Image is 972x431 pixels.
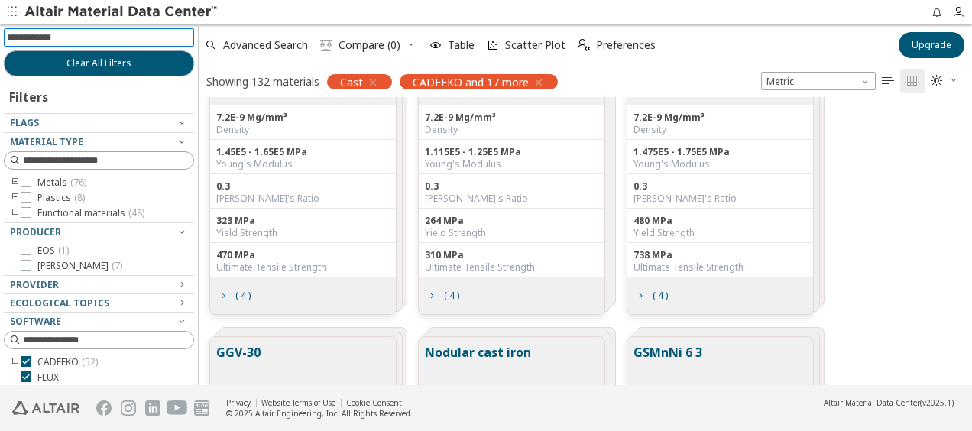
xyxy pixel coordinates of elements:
div: Yield Strength [216,227,390,239]
i:  [320,39,332,51]
div: 310 MPa [425,249,598,261]
button: Table View [876,69,900,93]
i:  [882,75,894,87]
span: ( 7 ) [112,259,122,272]
i:  [906,75,919,87]
span: ( 4 ) [444,291,459,300]
span: Material Type [10,135,83,148]
div: 0.3 [216,180,390,193]
div: 0.3 [633,180,807,193]
span: [PERSON_NAME] [37,260,122,272]
i: toogle group [10,192,21,204]
div: 738 MPa [633,249,807,261]
div: Density [425,124,598,136]
img: Altair Material Data Center [24,5,219,20]
div: Density [633,124,807,136]
button: Nodular cast iron [425,343,531,391]
span: Metric [761,72,876,90]
span: Producer [10,225,61,238]
div: 1.475E5 - 1.75E5 MPa [633,146,807,158]
span: Upgrade [912,39,951,51]
button: ( 4 ) [210,280,258,311]
div: 323 MPa [216,215,390,227]
span: Table [448,40,475,50]
span: Functional materials [37,207,144,219]
button: Upgrade [899,32,964,58]
span: Advanced Search [223,40,308,50]
i:  [931,75,943,87]
button: ( 4 ) [627,280,675,311]
span: ( 8 ) [74,191,85,204]
span: Clear All Filters [66,57,131,70]
span: Compare (0) [339,40,400,50]
i: toogle group [10,177,21,189]
span: ( 1 ) [58,244,69,257]
div: Density [216,124,390,136]
button: Provider [4,276,194,294]
span: FLUX [37,371,59,384]
div: Showing 132 materials [206,74,319,89]
div: 0.3 [425,180,598,193]
span: ( 76 ) [70,176,86,189]
div: Yield Strength [425,227,598,239]
span: Metals [37,177,86,189]
button: Producer [4,223,194,241]
div: 1.45E5 - 1.65E5 MPa [216,146,390,158]
span: ( 4 ) [653,291,668,300]
button: Software [4,313,194,331]
div: © 2025 Altair Engineering, Inc. All Rights Reserved. [226,408,413,419]
span: Ecological Topics [10,297,109,309]
a: Website Terms of Use [261,397,335,408]
i: toogle group [10,207,21,219]
a: Cookie Consent [346,397,402,408]
button: Flags [4,114,194,132]
i: toogle group [10,356,21,368]
div: 7.2E-9 Mg/mm³ [216,112,390,124]
button: Ecological Topics [4,294,194,313]
div: grid [199,97,972,385]
button: Clear All Filters [4,50,194,76]
div: Young's Modulus [425,158,598,170]
div: Ultimate Tensile Strength [425,261,598,274]
div: Unit System [761,72,876,90]
span: ( 48 ) [128,206,144,219]
span: Altair Material Data Center [824,397,920,408]
i:  [578,39,590,51]
button: Theme [925,69,964,93]
button: Tile View [900,69,925,93]
button: ( 4 ) [419,280,466,311]
span: CADFEKO and 17 more [413,75,529,89]
span: Cast [340,75,363,89]
div: Ultimate Tensile Strength [216,261,390,274]
div: [PERSON_NAME]'s Ratio [425,193,598,205]
span: ( 4 ) [235,291,251,300]
span: Provider [10,278,59,291]
button: GGV-30 [216,343,261,391]
div: (v2025.1) [824,397,954,408]
div: [PERSON_NAME]'s Ratio [216,193,390,205]
div: 7.2E-9 Mg/mm³ [633,112,807,124]
img: Altair Engineering [12,401,79,415]
span: Preferences [596,40,656,50]
div: 7.2E-9 Mg/mm³ [425,112,598,124]
span: Scatter Plot [505,40,565,50]
span: ( 52 ) [82,355,98,368]
span: Software [10,315,61,328]
div: 1.115E5 - 1.25E5 MPa [425,146,598,158]
div: Yield Strength [633,227,807,239]
div: Young's Modulus [216,158,390,170]
div: Young's Modulus [633,158,807,170]
a: Privacy [226,397,251,408]
button: Material Type [4,133,194,151]
div: Filters [4,76,56,113]
span: EOS [37,245,69,257]
div: 264 MPa [425,215,598,227]
div: 480 MPa [633,215,807,227]
div: 470 MPa [216,249,390,261]
div: Ultimate Tensile Strength [633,261,807,274]
span: CADFEKO [37,356,98,368]
button: GSMnNi 6 3 [633,343,702,391]
div: [PERSON_NAME]'s Ratio [633,193,807,205]
span: Plastics [37,192,85,204]
span: Flags [10,116,39,129]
